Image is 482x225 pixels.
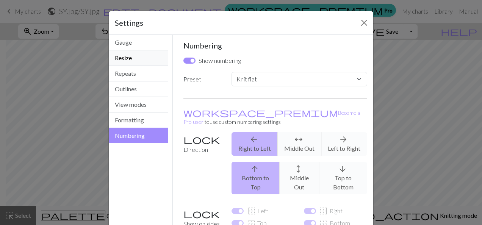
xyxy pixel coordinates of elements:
small: to use custom numbering settings [183,109,360,125]
button: Numbering [109,128,168,143]
button: Outlines [109,81,168,97]
label: Left [247,206,268,216]
span: border_left [247,206,256,216]
button: Resize [109,50,168,66]
button: Repeats [109,66,168,81]
button: Gauge [109,35,168,50]
h5: Numbering [183,41,368,50]
span: border_right [319,206,328,216]
label: Right [319,206,343,216]
button: View modes [109,97,168,112]
h5: Settings [115,17,143,28]
button: Close [358,17,370,29]
label: Preset [179,72,227,89]
a: Become a Pro user [183,109,360,125]
label: Show numbering [199,56,241,65]
label: Direction [179,132,227,200]
button: Formatting [109,112,168,128]
span: workspace_premium [183,107,338,118]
